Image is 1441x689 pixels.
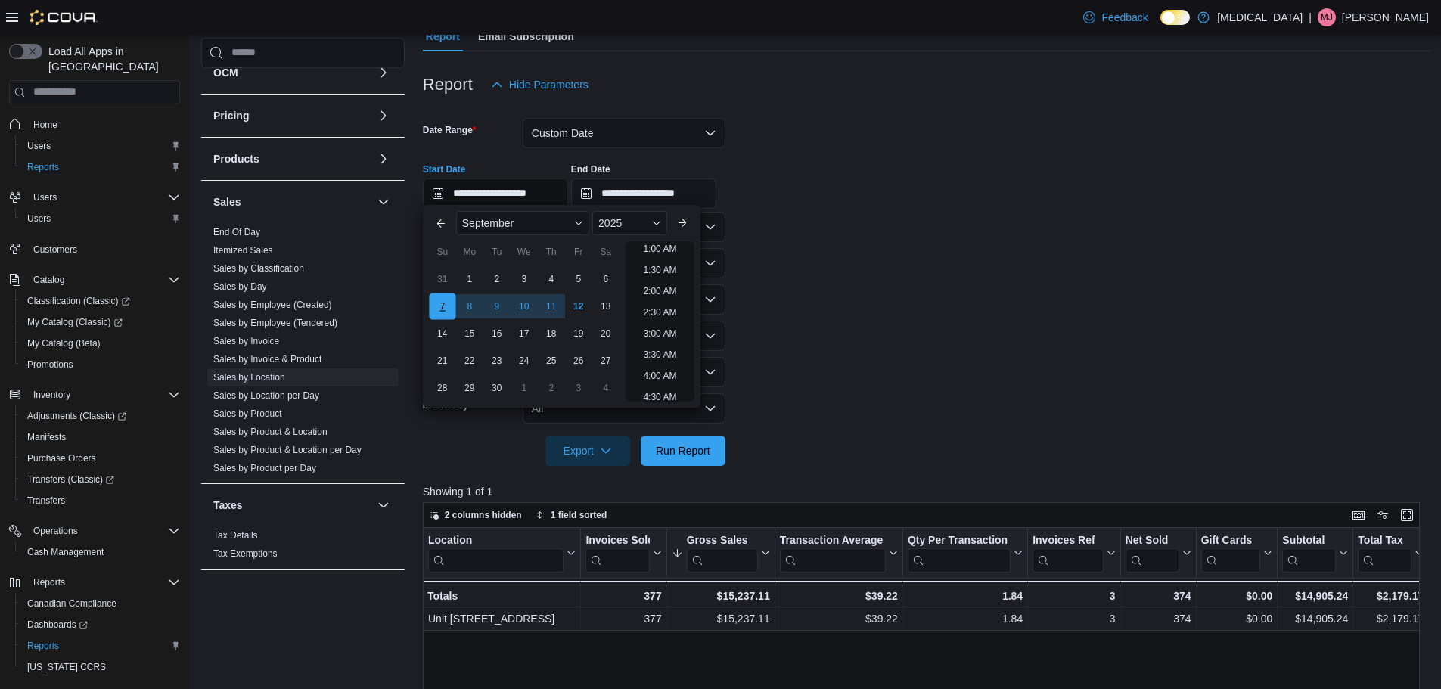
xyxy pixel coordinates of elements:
[201,223,405,483] div: Sales
[779,610,897,628] div: $39.22
[637,303,682,321] li: 2:30 AM
[429,265,620,402] div: September, 2025
[213,498,371,513] button: Taxes
[21,137,57,155] a: Users
[637,367,682,385] li: 4:00 AM
[21,292,136,310] a: Classification (Classic)
[213,445,362,455] a: Sales by Product & Location per Day
[27,188,63,206] button: Users
[428,610,576,628] div: Unit [STREET_ADDRESS]
[456,211,589,235] div: Button. Open the month selector. September is currently selected.
[637,261,682,279] li: 1:30 AM
[1321,8,1333,26] span: MJ
[594,376,618,400] div: day-4
[33,191,57,203] span: Users
[213,108,371,123] button: Pricing
[21,292,180,310] span: Classification (Classic)
[458,267,482,291] div: day-1
[585,587,661,605] div: 377
[1282,533,1348,572] button: Subtotal
[213,226,260,238] span: End Of Day
[594,321,618,346] div: day-20
[27,316,123,328] span: My Catalog (Classic)
[1125,533,1179,548] div: Net Sold
[213,151,371,166] button: Products
[374,496,393,514] button: Taxes
[213,108,249,123] h3: Pricing
[485,376,509,400] div: day-30
[779,587,897,605] div: $39.22
[21,470,180,489] span: Transfers (Classic)
[594,267,618,291] div: day-6
[213,426,328,438] span: Sales by Product & Location
[512,376,536,400] div: day-1
[523,393,725,424] button: All
[213,462,316,474] span: Sales by Product per Day
[213,335,279,347] span: Sales by Invoice
[374,64,393,82] button: OCM
[15,290,186,312] a: Classification (Classic)
[1318,8,1336,26] div: Mallory Jonn
[213,244,273,256] span: Itemized Sales
[15,333,186,354] button: My Catalog (Beta)
[427,587,576,605] div: Totals
[430,321,455,346] div: day-14
[27,522,180,540] span: Operations
[21,209,57,228] a: Users
[423,76,473,94] h3: Report
[545,436,630,466] button: Export
[1358,587,1424,605] div: $2,179.17
[213,372,285,383] a: Sales by Location
[779,533,897,572] button: Transaction Average
[1125,533,1179,572] div: Net Sold
[213,299,332,311] span: Sales by Employee (Created)
[1217,8,1303,26] p: [MEDICAL_DATA]
[15,135,186,157] button: Users
[704,221,716,233] button: Open list of options
[1309,8,1312,26] p: |
[213,390,319,401] a: Sales by Location per Day
[27,431,66,443] span: Manifests
[33,576,65,588] span: Reports
[213,318,337,328] a: Sales by Employee (Tendered)
[1374,506,1392,524] button: Display options
[27,337,101,349] span: My Catalog (Beta)
[33,244,77,256] span: Customers
[21,492,71,510] a: Transfers
[213,529,258,542] span: Tax Details
[21,158,65,176] a: Reports
[27,386,76,404] button: Inventory
[27,140,51,152] span: Users
[671,610,769,628] div: $15,237.11
[213,354,321,365] a: Sales by Invoice & Product
[429,293,455,319] div: day-7
[21,428,180,446] span: Manifests
[1358,533,1424,572] button: Total Tax
[21,407,132,425] a: Adjustments (Classic)
[27,495,65,507] span: Transfers
[27,161,59,173] span: Reports
[21,637,65,655] a: Reports
[656,443,710,458] span: Run Report
[908,533,1011,548] div: Qty Per Transaction
[485,240,509,264] div: Tu
[21,658,112,676] a: [US_STATE] CCRS
[3,572,186,593] button: Reports
[1160,25,1161,26] span: Dark Mode
[430,240,455,264] div: Su
[512,267,536,291] div: day-3
[1282,587,1348,605] div: $14,905.24
[21,158,180,176] span: Reports
[3,238,186,260] button: Customers
[485,267,509,291] div: day-2
[1200,533,1272,572] button: Gift Cards
[429,211,453,235] button: Previous Month
[551,509,607,521] span: 1 field sorted
[27,213,51,225] span: Users
[512,349,536,373] div: day-24
[554,436,621,466] span: Export
[27,241,83,259] a: Customers
[21,470,120,489] a: Transfers (Classic)
[458,376,482,400] div: day-29
[423,178,568,209] input: Press the down key to enter a popover containing a calendar. Press the escape key to close the po...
